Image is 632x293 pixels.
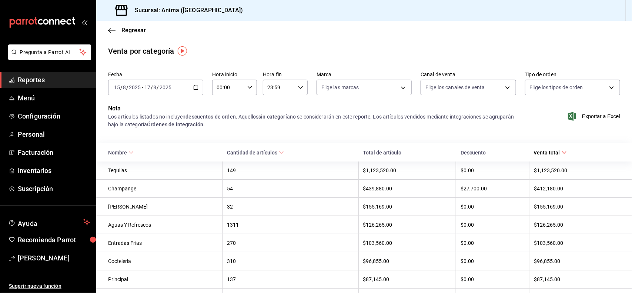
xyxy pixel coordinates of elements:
[534,276,620,282] div: $87,145.00
[18,253,90,263] span: [PERSON_NAME]
[108,150,134,156] span: Nombre
[153,84,157,90] input: --
[534,186,620,192] div: $412,180.00
[144,84,151,90] input: --
[123,84,126,90] input: --
[212,72,257,77] label: Hora inicio
[425,84,485,91] span: Elige los canales de venta
[185,114,236,120] strong: descuentos de orden
[534,222,620,228] div: $126,265.00
[178,46,187,56] img: Tooltip marker
[108,113,516,129] div: Los artículos listados no incluyen . Aquellos no se considerarán en este reporte. Los artículos v...
[108,167,218,173] div: Tequilas
[461,167,525,173] div: $0.00
[227,204,354,210] div: 32
[227,222,354,228] div: 1311
[321,84,359,91] span: Elige las marcas
[530,84,583,91] span: Elige los tipos de orden
[525,72,620,77] label: Tipo de orden
[317,72,412,77] label: Marca
[227,276,354,282] div: 137
[108,104,516,113] p: Nota
[142,84,143,90] span: -
[20,49,80,56] span: Pregunta a Parrot AI
[534,240,620,246] div: $103,560.00
[461,276,525,282] div: $0.00
[461,222,525,228] div: $0.00
[18,166,90,176] span: Inventarios
[157,84,159,90] span: /
[108,72,203,77] label: Fecha
[108,258,218,264] div: Cocteleria
[461,240,525,246] div: $0.00
[108,186,218,192] div: Champange
[534,258,620,264] div: $96,855.00
[108,204,218,210] div: [PERSON_NAME]
[18,93,90,103] span: Menú
[108,240,218,246] div: Entradas Frias
[534,204,620,210] div: $155,169.00
[363,204,452,210] div: $155,169.00
[18,111,90,121] span: Configuración
[108,222,218,228] div: Aguas Y Refrescos
[121,27,146,34] span: Regresar
[147,121,205,127] strong: Órdenes de integración.
[363,186,452,192] div: $439,880.00
[129,6,243,15] h3: Sucursal: Anima ([GEOGRAPHIC_DATA])
[9,282,90,290] span: Sugerir nueva función
[18,218,80,227] span: Ayuda
[461,186,525,192] div: $27,700.00
[461,204,525,210] div: $0.00
[461,258,525,264] div: $0.00
[363,222,452,228] div: $126,265.00
[363,276,452,282] div: $87,145.00
[8,44,91,60] button: Pregunta a Parrot AI
[421,72,516,77] label: Canal de venta
[227,186,354,192] div: 54
[227,167,354,173] div: 149
[534,150,567,156] span: Venta total
[120,84,123,90] span: /
[363,167,452,173] div: $1,123,520.00
[18,147,90,157] span: Facturación
[258,114,290,120] strong: sin categoría
[5,54,91,61] a: Pregunta a Parrot AI
[363,258,452,264] div: $96,855.00
[263,72,308,77] label: Hora fin
[227,258,354,264] div: 310
[126,84,128,90] span: /
[159,84,172,90] input: ----
[569,112,620,121] button: Exportar a Excel
[227,150,284,156] span: Cantidad de artículos
[18,235,90,245] span: Recomienda Parrot
[363,240,452,246] div: $103,560.00
[114,84,120,90] input: --
[108,276,218,282] div: Principal
[534,167,620,173] div: $1,123,520.00
[456,143,529,162] th: Descuento
[108,46,174,57] div: Venta por categoría
[108,27,146,34] button: Regresar
[18,129,90,139] span: Personal
[81,19,87,25] button: open_drawer_menu
[128,84,141,90] input: ----
[358,143,456,162] th: Total de artículo
[18,184,90,194] span: Suscripción
[18,75,90,85] span: Reportes
[227,240,354,246] div: 270
[151,84,153,90] span: /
